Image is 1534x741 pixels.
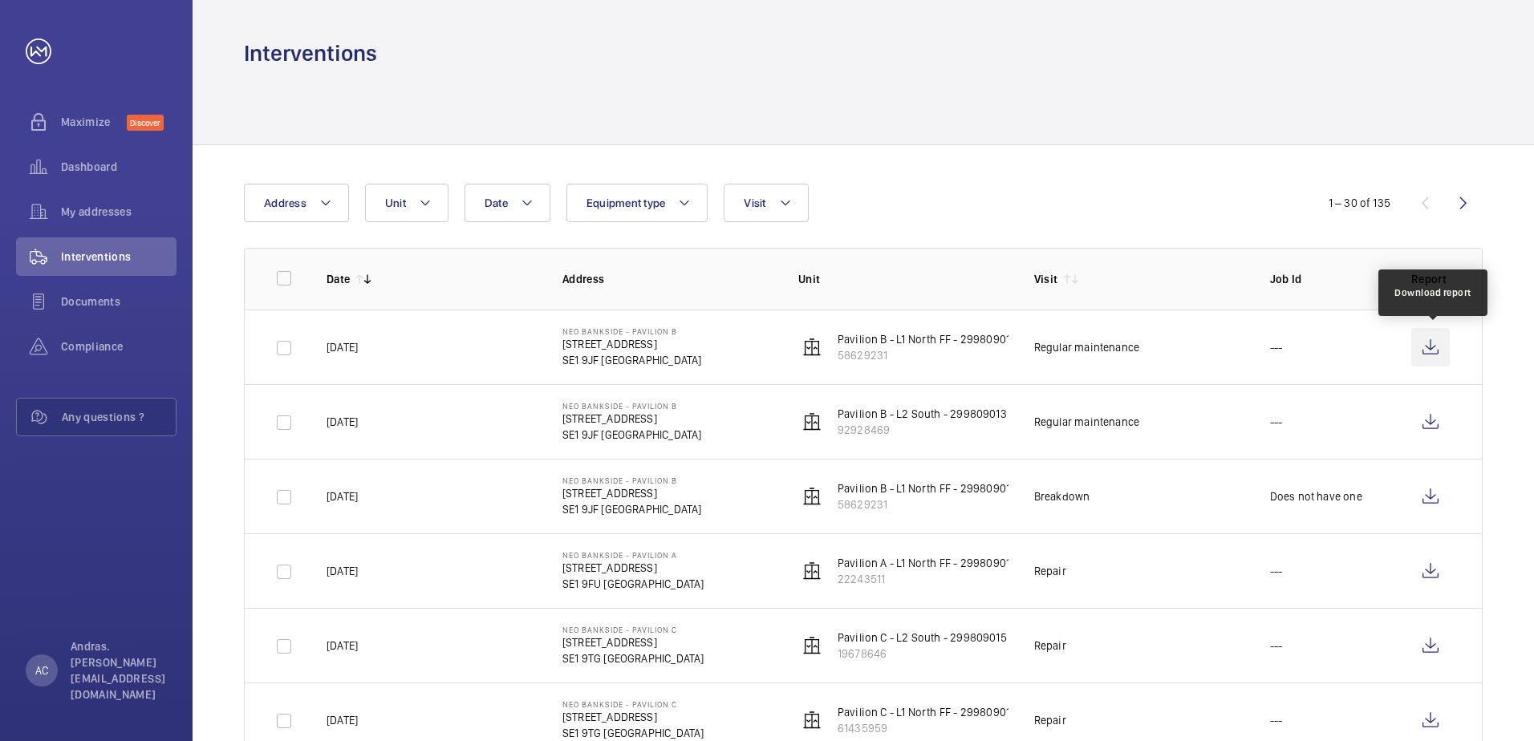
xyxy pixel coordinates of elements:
img: elevator.svg [802,487,822,506]
img: elevator.svg [802,636,822,655]
p: Pavilion B - L1 North FF - 299809012 [838,331,1017,347]
div: Repair [1034,563,1066,579]
p: Unit [798,271,1008,287]
p: [DATE] [327,638,358,654]
p: Visit [1034,271,1058,287]
p: Address [562,271,773,287]
p: --- [1270,712,1283,728]
p: SE1 9TG [GEOGRAPHIC_DATA] [562,650,704,666]
img: elevator.svg [802,711,822,730]
p: [STREET_ADDRESS] [562,709,704,725]
span: Discover [127,115,164,131]
p: 58629231 [838,496,1017,512]
span: My addresses [61,204,177,220]
span: Documents [61,294,177,310]
p: 61435959 [838,720,1017,736]
p: SE1 9JF [GEOGRAPHIC_DATA] [562,501,702,517]
p: Date [327,271,350,287]
p: AC [35,662,48,678]
span: Address [264,196,306,209]
p: Pavilion B - L2 South - 299809013 [838,406,1007,422]
p: Neo Bankside - Pavilion B [562,476,702,485]
p: --- [1270,638,1283,654]
p: --- [1270,339,1283,355]
p: Neo Bankside - Pavilion B [562,401,702,411]
img: elevator.svg [802,412,822,431]
span: Compliance [61,338,177,354]
p: Neo Bankside - Pavilion C [562,625,704,634]
button: Equipment type [566,184,708,222]
p: Neo Bankside - Pavilion A [562,550,704,560]
p: SE1 9TG [GEOGRAPHIC_DATA] [562,725,704,741]
span: Date [485,196,508,209]
p: [STREET_ADDRESS] [562,336,702,352]
p: Neo Bankside - Pavilion B [562,326,702,336]
p: [STREET_ADDRESS] [562,634,704,650]
p: [DATE] [327,339,358,355]
p: SE1 9JF [GEOGRAPHIC_DATA] [562,427,702,443]
div: Breakdown [1034,488,1090,504]
button: Visit [724,184,808,222]
p: [DATE] [327,488,358,504]
div: Regular maintenance [1034,339,1139,355]
span: Interventions [61,249,177,265]
p: Pavilion C - L2 South - 299809015 [838,630,1007,646]
p: [STREET_ADDRESS] [562,560,704,576]
div: Regular maintenance [1034,414,1139,430]
span: Maximize [61,114,127,130]
p: Neo Bankside - Pavilion C [562,699,704,709]
p: SE1 9FU [GEOGRAPHIC_DATA] [562,576,704,592]
img: elevator.svg [802,338,822,357]
button: Address [244,184,349,222]
h1: Interventions [244,38,377,68]
p: SE1 9JF [GEOGRAPHIC_DATA] [562,352,702,368]
p: --- [1270,563,1283,579]
div: Repair [1034,712,1066,728]
p: [STREET_ADDRESS] [562,485,702,501]
p: Pavilion A - L1 North FF - 299809010 [838,555,1017,571]
div: Repair [1034,638,1066,654]
p: 19678646 [838,646,1007,662]
p: Job Id [1270,271,1386,287]
p: [STREET_ADDRESS] [562,411,702,427]
button: Date [465,184,550,222]
span: Equipment type [586,196,666,209]
p: 22243511 [838,571,1017,587]
p: 92928469 [838,422,1007,438]
span: Unit [385,196,406,209]
p: --- [1270,414,1283,430]
p: Pavilion C - L1 North FF - 299809014 [838,704,1017,720]
button: Unit [365,184,448,222]
p: [DATE] [327,563,358,579]
span: Any questions ? [62,409,176,425]
img: elevator.svg [802,561,822,581]
p: [DATE] [327,712,358,728]
p: Pavilion B - L1 North FF - 299809012 [838,480,1017,496]
p: 58629231 [838,347,1017,363]
span: Visit [744,196,765,209]
div: Download report [1394,285,1471,300]
p: Andras. [PERSON_NAME][EMAIL_ADDRESS][DOMAIN_NAME] [71,638,167,703]
p: [DATE] [327,414,358,430]
div: 1 – 30 of 135 [1329,195,1390,211]
span: Dashboard [61,159,177,175]
p: Does not have one [1270,488,1362,504]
